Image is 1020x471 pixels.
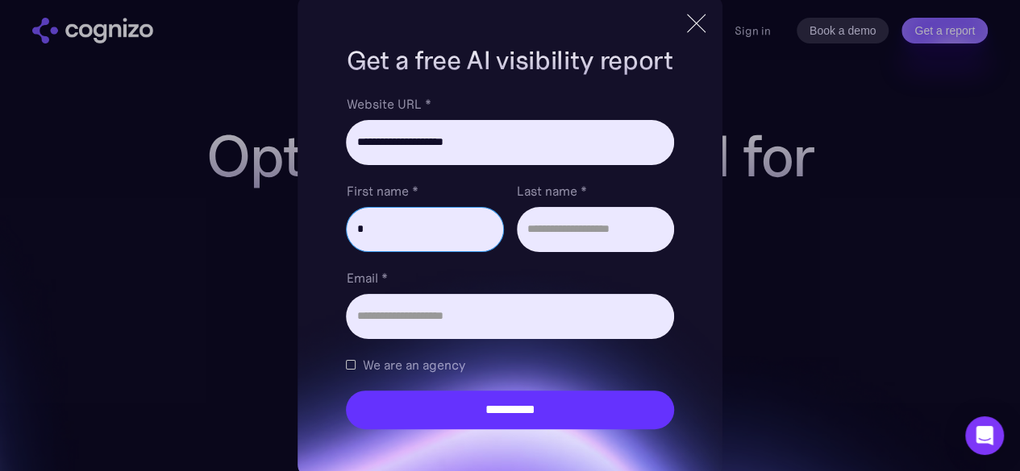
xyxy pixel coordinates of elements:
[346,181,503,200] label: First name *
[346,268,673,287] label: Email *
[517,181,674,200] label: Last name *
[346,94,673,429] form: Brand Report Form
[362,355,464,374] span: We are an agency
[346,94,673,114] label: Website URL *
[346,43,673,78] h1: Get a free AI visibility report
[965,416,1004,455] div: Open Intercom Messenger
